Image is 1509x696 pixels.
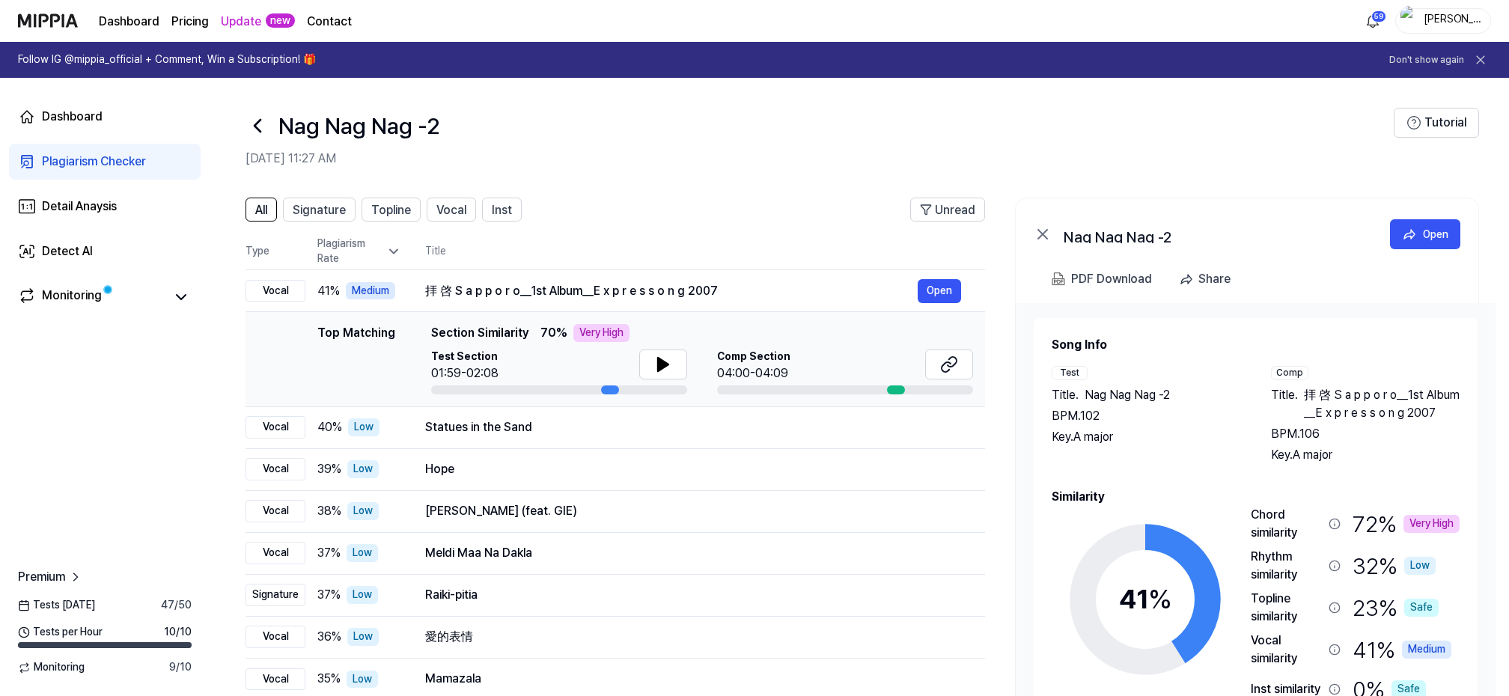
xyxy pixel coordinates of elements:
[1404,557,1436,575] div: Low
[278,110,439,141] h1: Nag Nag Nag -2
[18,660,85,675] span: Monitoring
[1364,12,1382,30] img: 알림
[1394,108,1479,138] button: Tutorial
[1395,8,1491,34] button: profile[PERSON_NAME]
[935,201,975,219] span: Unread
[425,502,961,520] div: [PERSON_NAME] (feat. GIE)
[573,324,629,342] div: Very High
[348,418,379,436] div: Low
[425,586,961,604] div: Raiki-pitia
[307,13,352,31] a: Contact
[425,628,961,646] div: 愛的表情
[918,279,961,303] button: Open
[1052,407,1241,425] div: BPM. 102
[427,198,476,222] button: Vocal
[18,52,316,67] h1: Follow IG @mippia_official + Comment, Win a Subscription! 🎁
[1173,264,1243,294] button: Share
[317,324,395,394] div: Top Matching
[1052,366,1088,380] div: Test
[246,280,305,302] div: Vocal
[171,13,209,31] button: Pricing
[246,542,305,564] div: Vocal
[436,201,466,219] span: Vocal
[1251,548,1323,584] div: Rhythm similarity
[431,349,499,364] span: Test Section
[246,416,305,439] div: Vocal
[9,233,201,269] a: Detect AI
[18,568,83,586] a: Premium
[246,233,305,270] th: Type
[18,598,95,613] span: Tests [DATE]
[42,242,93,260] div: Detect AI
[1402,641,1451,659] div: Medium
[9,189,201,225] a: Detail Anaysis
[1052,336,1460,354] h2: Song Info
[283,198,356,222] button: Signature
[246,198,277,222] button: All
[1353,590,1439,626] div: 23 %
[1251,590,1323,626] div: Topline similarity
[42,153,146,171] div: Plagiarism Checker
[347,586,378,604] div: Low
[1389,54,1464,67] button: Don't show again
[99,13,159,31] a: Dashboard
[317,282,340,300] span: 41 %
[1052,272,1065,286] img: PDF Download
[1271,446,1460,464] div: Key. A major
[1251,506,1323,542] div: Chord similarity
[246,668,305,691] div: Vocal
[42,198,117,216] div: Detail Anaysis
[266,13,295,28] div: new
[347,544,378,562] div: Low
[317,236,401,266] div: Plagiarism Rate
[347,460,379,478] div: Low
[1423,226,1448,242] div: Open
[1119,579,1172,620] div: 41
[492,201,512,219] span: Inst
[161,598,192,613] span: 47 / 50
[1148,583,1172,615] span: %
[425,418,961,436] div: Statues in the Sand
[1304,386,1460,422] span: 拝 啓 S a p p o r o＿1st Album＿E x p r e s s o n g 2007
[371,201,411,219] span: Topline
[9,99,201,135] a: Dashboard
[425,282,918,300] div: 拝 啓 S a p p o r o＿1st Album＿E x p r e s s o n g 2007
[1353,548,1436,584] div: 32 %
[1403,515,1460,533] div: Very High
[317,670,341,688] span: 35 %
[1052,488,1460,506] h2: Similarity
[1353,632,1451,668] div: 41 %
[425,670,961,688] div: Mamazala
[347,671,378,689] div: Low
[717,364,790,382] div: 04:00-04:09
[18,287,165,308] a: Monitoring
[317,544,341,562] span: 37 %
[1198,269,1231,289] div: Share
[1271,425,1460,443] div: BPM. 106
[9,144,201,180] a: Plagiarism Checker
[246,500,305,522] div: Vocal
[347,502,379,520] div: Low
[164,625,192,640] span: 10 / 10
[910,198,985,222] button: Unread
[42,108,103,126] div: Dashboard
[293,201,346,219] span: Signature
[317,628,341,646] span: 36 %
[1390,219,1460,249] button: Open
[362,198,421,222] button: Topline
[169,660,192,675] span: 9 / 10
[1085,386,1170,404] span: Nag Nag Nag -2
[1404,599,1439,617] div: Safe
[346,282,395,300] div: Medium
[317,418,342,436] span: 40 %
[18,568,65,586] span: Premium
[1423,12,1481,28] div: [PERSON_NAME]
[1251,632,1323,668] div: Vocal similarity
[221,13,261,31] a: Update
[1361,9,1385,33] button: 알림59
[1071,269,1152,289] div: PDF Download
[1049,264,1155,294] button: PDF Download
[246,150,1394,168] h2: [DATE] 11:27 AM
[717,349,790,364] span: Comp Section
